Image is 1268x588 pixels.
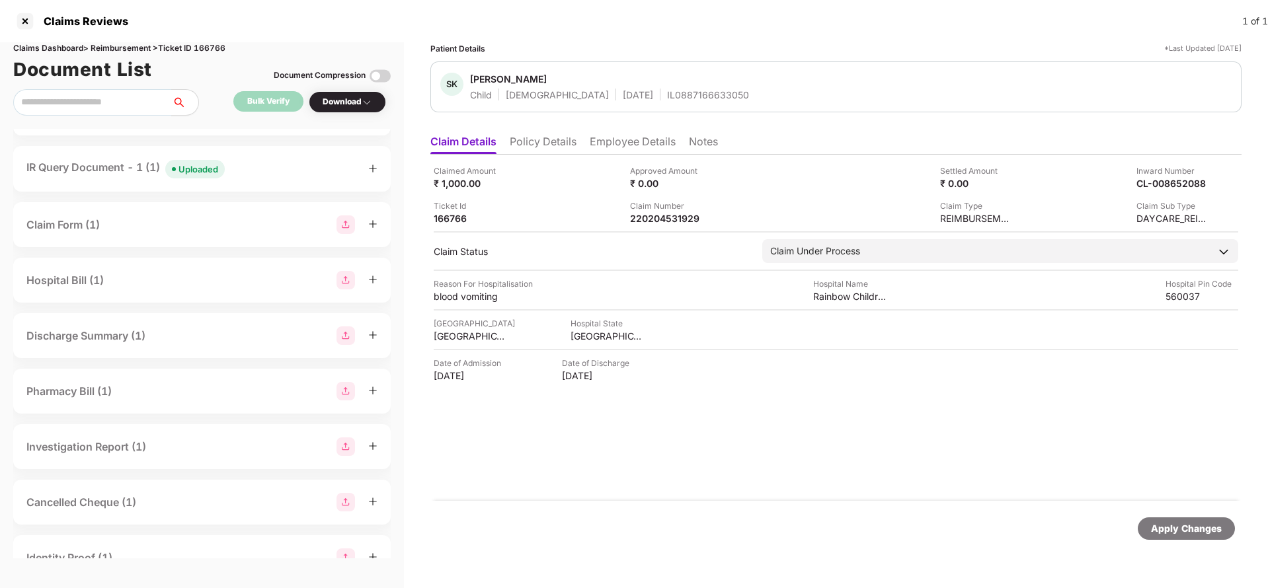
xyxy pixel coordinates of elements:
div: Claim Number [630,200,703,212]
div: [DATE] [434,369,506,382]
div: Bulk Verify [247,95,290,108]
li: Employee Details [590,135,676,154]
img: downArrowIcon [1217,245,1230,258]
span: plus [368,497,377,506]
li: Notes [689,135,718,154]
div: Hospital Pin Code [1166,277,1238,290]
div: Apply Changes [1151,521,1222,536]
div: CL-008652088 [1136,177,1209,190]
div: Settled Amount [940,165,1013,177]
div: Child [470,89,492,101]
div: *Last Updated [DATE] [1164,42,1242,55]
div: ₹ 0.00 [630,177,703,190]
div: [PERSON_NAME] [470,73,547,85]
div: 166766 [434,212,506,225]
div: SK [440,73,463,96]
div: 220204531929 [630,212,703,225]
div: blood vomiting [434,290,506,303]
div: [GEOGRAPHIC_DATA] [571,330,643,342]
div: ₹ 0.00 [940,177,1013,190]
div: Identity Proof (1) [26,550,112,566]
div: [DATE] [562,369,635,382]
img: svg+xml;base64,PHN2ZyBpZD0iR3JvdXBfMjg4MTMiIGRhdGEtbmFtZT0iR3JvdXAgMjg4MTMiIHhtbG5zPSJodHRwOi8vd3... [337,548,355,567]
img: svg+xml;base64,PHN2ZyBpZD0iR3JvdXBfMjg4MTMiIGRhdGEtbmFtZT0iR3JvdXAgMjg4MTMiIHhtbG5zPSJodHRwOi8vd3... [337,382,355,400]
div: Claim Form (1) [26,217,100,233]
div: Approved Amount [630,165,703,177]
div: Hospital State [571,317,643,330]
img: svg+xml;base64,PHN2ZyBpZD0iR3JvdXBfMjg4MTMiIGRhdGEtbmFtZT0iR3JvdXAgMjg4MTMiIHhtbG5zPSJodHRwOi8vd3... [337,437,355,456]
div: Patient Details [430,42,485,55]
div: Reason For Hospitalisation [434,277,533,290]
div: IR Query Document - 1 (1) [26,159,225,178]
div: Claim Sub Type [1136,200,1209,212]
div: Document Compression [274,69,366,82]
div: IL0887166633050 [667,89,749,101]
div: 1 of 1 [1242,14,1268,28]
div: Discharge Summary (1) [26,328,145,344]
div: Claims Reviews [36,15,128,28]
button: search [171,89,199,116]
div: DAYCARE_REIMBURSEMENT [1136,212,1209,225]
div: [GEOGRAPHIC_DATA] [434,330,506,342]
div: ₹ 1,000.00 [434,177,506,190]
div: Claim Under Process [770,244,860,258]
span: search [171,97,198,108]
img: svg+xml;base64,PHN2ZyBpZD0iVG9nZ2xlLTMyeDMyIiB4bWxucz0iaHR0cDovL3d3dy53My5vcmcvMjAwMC9zdmciIHdpZH... [370,65,391,87]
span: plus [368,164,377,173]
li: Policy Details [510,135,576,154]
h1: Document List [13,55,152,84]
span: plus [368,219,377,229]
span: plus [368,441,377,451]
img: svg+xml;base64,PHN2ZyBpZD0iR3JvdXBfMjg4MTMiIGRhdGEtbmFtZT0iR3JvdXAgMjg4MTMiIHhtbG5zPSJodHRwOi8vd3... [337,271,355,289]
div: Uploaded [178,163,218,176]
div: Date of Discharge [562,357,635,369]
div: [DEMOGRAPHIC_DATA] [506,89,609,101]
div: Rainbow Childrens Medicare Pvt. Ltd [813,290,886,303]
div: Hospital Bill (1) [26,272,104,289]
div: Hospital Name [813,277,886,290]
div: Claim Type [940,200,1013,212]
div: [DATE] [623,89,653,101]
div: Investigation Report (1) [26,439,146,455]
span: plus [368,552,377,562]
span: plus [368,330,377,340]
div: REIMBURSEMENT [940,212,1013,225]
div: Date of Admission [434,357,506,369]
div: Claim Status [434,245,749,258]
img: svg+xml;base64,PHN2ZyBpZD0iR3JvdXBfMjg4MTMiIGRhdGEtbmFtZT0iR3JvdXAgMjg4MTMiIHhtbG5zPSJodHRwOi8vd3... [337,215,355,234]
div: Inward Number [1136,165,1209,177]
div: Cancelled Cheque (1) [26,494,136,511]
span: plus [368,275,377,284]
div: Ticket Id [434,200,506,212]
img: svg+xml;base64,PHN2ZyBpZD0iRHJvcGRvd24tMzJ4MzIiIHhtbG5zPSJodHRwOi8vd3d3LnczLm9yZy8yMDAwL3N2ZyIgd2... [362,97,372,108]
img: svg+xml;base64,PHN2ZyBpZD0iR3JvdXBfMjg4MTMiIGRhdGEtbmFtZT0iR3JvdXAgMjg4MTMiIHhtbG5zPSJodHRwOi8vd3... [337,326,355,345]
div: Claimed Amount [434,165,506,177]
span: plus [368,386,377,395]
div: Pharmacy Bill (1) [26,383,112,400]
li: Claim Details [430,135,496,154]
img: svg+xml;base64,PHN2ZyBpZD0iR3JvdXBfMjg4MTMiIGRhdGEtbmFtZT0iR3JvdXAgMjg4MTMiIHhtbG5zPSJodHRwOi8vd3... [337,493,355,511]
div: Download [323,96,372,108]
div: 560037 [1166,290,1238,303]
div: [GEOGRAPHIC_DATA] [434,317,515,330]
div: Claims Dashboard > Reimbursement > Ticket ID 166766 [13,42,391,55]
